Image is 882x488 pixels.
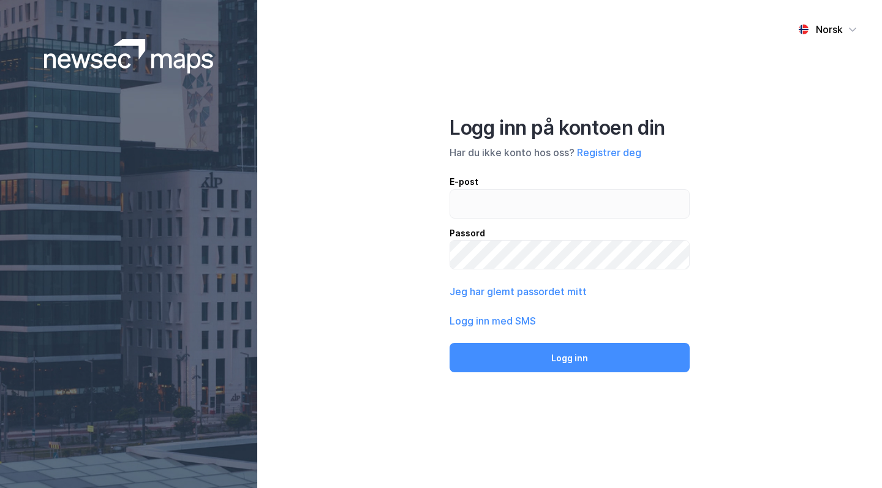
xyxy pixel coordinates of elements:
button: Jeg har glemt passordet mitt [450,284,587,299]
iframe: Chat Widget [821,429,882,488]
div: Norsk [816,22,843,37]
div: Passord [450,226,690,241]
img: logoWhite.bf58a803f64e89776f2b079ca2356427.svg [44,39,214,73]
button: Registrer deg [577,145,641,160]
button: Logg inn med SMS [450,313,536,328]
div: E-post [450,175,690,189]
button: Logg inn [450,343,690,372]
div: Har du ikke konto hos oss? [450,145,690,160]
div: Logg inn på kontoen din [450,116,690,140]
